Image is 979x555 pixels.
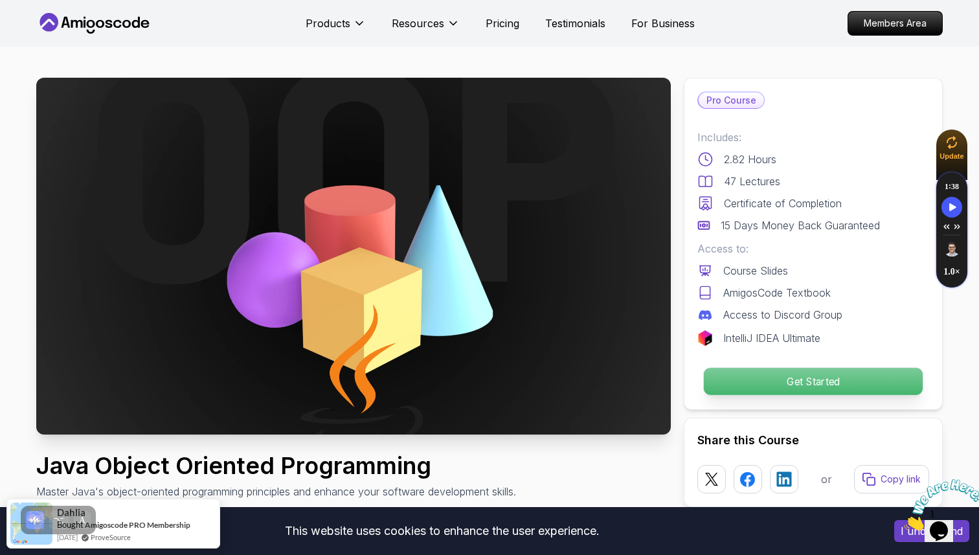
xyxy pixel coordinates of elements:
[724,152,776,167] p: 2.82 Hours
[697,330,713,346] img: jetbrains logo
[723,330,820,346] p: IntelliJ IDEA Ultimate
[723,263,788,278] p: Course Slides
[10,503,52,545] img: provesource social proof notification image
[854,465,929,493] button: Copy link
[821,471,832,487] p: or
[697,431,929,449] h2: Share this Course
[5,5,85,56] img: Chat attention grabber
[306,16,366,41] button: Products
[85,520,190,530] a: Amigoscode PRO Membership
[631,16,695,31] a: For Business
[697,241,929,256] p: Access to:
[848,11,943,36] a: Members Area
[36,78,671,435] img: java-object-oriented-programming_thumbnail
[486,16,519,31] a: Pricing
[91,532,131,543] a: ProveSource
[724,174,780,189] p: 47 Lectures
[704,368,923,395] p: Get Started
[894,520,969,542] button: Accept cookies
[848,12,942,35] p: Members Area
[703,367,923,396] button: Get Started
[392,16,444,31] p: Resources
[392,16,460,41] button: Resources
[36,484,516,499] p: Master Java's object-oriented programming principles and enhance your software development skills.
[721,218,880,233] p: 15 Days Money Back Guaranteed
[5,5,10,16] span: 1
[697,130,929,145] p: Includes:
[10,517,875,545] div: This website uses cookies to enhance the user experience.
[699,93,764,108] p: Pro Course
[724,196,842,211] p: Certificate of Completion
[306,16,350,31] p: Products
[723,307,842,323] p: Access to Discord Group
[899,474,979,536] iframe: chat widget
[881,473,921,486] p: Copy link
[545,16,605,31] a: Testimonials
[723,285,831,300] p: AmigosCode Textbook
[36,453,516,479] h1: Java Object Oriented Programming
